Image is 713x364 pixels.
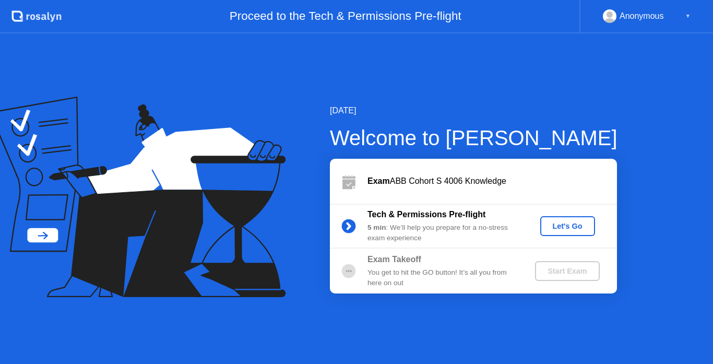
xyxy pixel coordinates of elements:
[330,122,617,154] div: Welcome to [PERSON_NAME]
[367,267,518,289] div: You get to hit the GO button! It’s all you from here on out
[540,216,595,236] button: Let's Go
[367,177,390,185] b: Exam
[535,261,599,281] button: Start Exam
[539,267,595,275] div: Start Exam
[367,175,617,187] div: ABB Cohort S 4006 Knowledge
[544,222,591,230] div: Let's Go
[330,104,617,117] div: [DATE]
[367,224,386,231] b: 5 min
[367,255,421,264] b: Exam Takeoff
[685,9,691,23] div: ▼
[367,222,518,244] div: : We’ll help you prepare for a no-stress exam experience
[367,210,485,219] b: Tech & Permissions Pre-flight
[620,9,664,23] div: Anonymous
